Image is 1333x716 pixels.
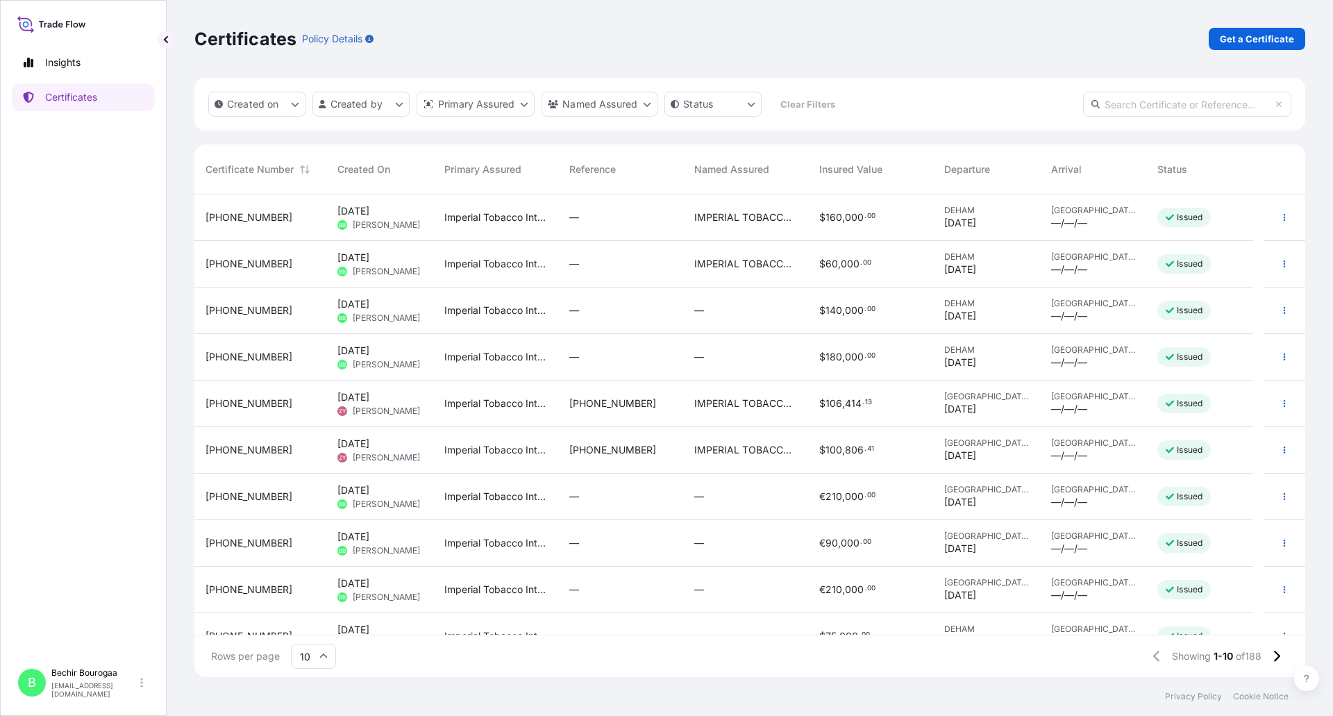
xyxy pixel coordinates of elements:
p: [EMAIL_ADDRESS][DOMAIN_NAME] [51,681,137,698]
span: Imperial Tobacco International GmbH. [444,490,547,503]
span: . [864,586,866,591]
span: —/—/— [1051,356,1087,369]
span: — [694,490,704,503]
span: [PERSON_NAME] [353,359,420,370]
span: [PERSON_NAME] [353,266,420,277]
span: $ [819,352,825,362]
span: 000 [841,259,860,269]
p: Issued [1177,444,1202,456]
span: . [862,400,864,405]
span: — [694,583,704,597]
span: [DATE] [337,251,369,265]
span: , [838,538,841,548]
span: 100 [825,445,842,455]
span: 00 [867,353,875,358]
span: BB [339,497,346,511]
span: [DATE] [337,204,369,218]
p: Certificates [194,28,296,50]
span: [DATE] [944,309,976,323]
span: — [694,303,704,317]
span: BB [339,265,346,278]
a: Insights [12,49,155,76]
button: certificateStatus Filter options [664,92,762,117]
p: Certificates [45,90,97,104]
button: createdOn Filter options [208,92,305,117]
span: 140 [825,306,842,315]
a: Get a Certificate [1209,28,1305,50]
span: . [864,214,866,219]
span: Arrival [1051,163,1082,176]
p: Get a Certificate [1220,32,1294,46]
p: Bechir Bourogaa [51,667,137,678]
p: Privacy Policy [1165,691,1222,702]
a: Cookie Notice [1233,691,1289,702]
span: [GEOGRAPHIC_DATA] [1051,484,1136,495]
span: 000 [845,585,864,594]
span: [GEOGRAPHIC_DATA] [1051,391,1136,402]
span: BB [339,590,346,604]
p: Issued [1177,631,1202,642]
span: —/—/— [1051,542,1087,556]
span: 60 [825,259,838,269]
span: 106 [825,399,842,408]
span: . [860,540,862,544]
span: 210 [825,585,842,594]
span: [PHONE_NUMBER] [206,303,292,317]
span: Imperial Tobacco International GmbH. [444,303,547,317]
span: [DATE] [337,437,369,451]
p: Clear Filters [780,97,835,111]
span: [PERSON_NAME] [353,313,420,324]
span: BB [339,218,346,232]
span: Named Assured [694,163,769,176]
span: [PHONE_NUMBER] [206,536,292,550]
button: Clear Filters [769,93,846,115]
span: [PHONE_NUMBER] [206,397,292,410]
span: [PHONE_NUMBER] [569,397,656,410]
button: distributor Filter options [417,92,535,117]
span: Imperial Tobacco International GmbH. [444,536,547,550]
span: — [569,583,579,597]
span: — [569,536,579,550]
span: BB [339,358,346,372]
span: [GEOGRAPHIC_DATA] [944,438,1029,449]
span: $ [819,399,825,408]
span: 90 [825,538,838,548]
span: [DATE] [337,623,369,637]
span: [GEOGRAPHIC_DATA] [944,391,1029,402]
span: $ [819,631,825,641]
p: Issued [1177,491,1202,502]
span: [DATE] [944,449,976,463]
span: . [864,353,866,358]
span: Imperial Tobacco International GmbH. [444,443,547,457]
span: [PHONE_NUMBER] [206,350,292,364]
span: [GEOGRAPHIC_DATA] [944,531,1029,542]
span: , [842,399,845,408]
span: Created On [337,163,390,176]
span: 00 [867,307,875,312]
span: IMPERIAL TOBACCO INTERNATIONAL GMBH [694,443,797,457]
button: cargoOwner Filter options [542,92,657,117]
span: —/—/— [1051,216,1087,230]
span: [GEOGRAPHIC_DATA] [1051,205,1136,216]
span: DEHAM [944,251,1029,263]
span: 000 [845,213,864,222]
span: [DATE] [944,263,976,276]
span: Showing [1172,649,1211,663]
a: Certificates [12,83,155,111]
span: € [819,585,825,594]
span: —/—/— [1051,449,1087,463]
span: 160 [825,213,842,222]
span: [PERSON_NAME] [353,452,420,463]
p: Issued [1177,398,1202,409]
span: $ [819,259,825,269]
span: [GEOGRAPHIC_DATA] [1051,298,1136,309]
span: Insured Value [819,163,882,176]
span: Imperial Tobacco International GmbH. [444,397,547,410]
p: Primary Assured [438,97,514,111]
span: —/—/— [1051,588,1087,602]
span: Imperial Tobacco International GmbH. [444,629,547,643]
span: DEHAM [944,205,1029,216]
span: 180 [825,352,842,362]
span: . [864,307,866,312]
